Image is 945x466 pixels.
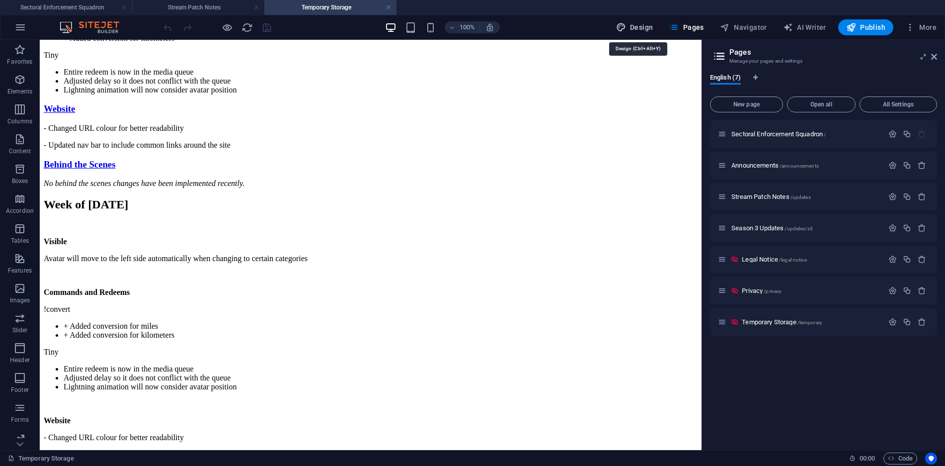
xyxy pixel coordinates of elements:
i: On resize automatically adjust zoom level to fit chosen device. [485,23,494,32]
div: Settings [888,286,897,295]
span: Open all [791,101,851,107]
span: Stream Patch Notes [731,193,811,200]
span: 00 00 [860,453,875,465]
span: Navigator [720,22,767,32]
button: AI Writer [779,19,830,35]
span: More [905,22,937,32]
span: All Settings [864,101,933,107]
p: Forms [11,416,29,424]
span: /temporary [797,320,822,325]
div: The startpage cannot be deleted [918,130,926,138]
button: Code [883,453,917,465]
button: Publish [838,19,893,35]
div: Duplicate [903,224,911,232]
p: Images [10,296,30,304]
span: Design [616,22,653,32]
button: More [901,19,941,35]
span: AI Writer [783,22,826,32]
span: Legal Notice [742,256,806,263]
button: reload [241,21,253,33]
div: Temporary Storage/temporary [739,319,883,325]
p: Favorites [7,58,32,66]
div: Duplicate [903,318,911,326]
button: Navigator [716,19,771,35]
h6: 100% [460,21,475,33]
i: Reload page [241,22,253,33]
span: Publish [846,22,885,32]
div: Settings [888,130,897,138]
span: : [866,455,868,462]
div: Settings [888,161,897,170]
p: Header [10,356,30,364]
h6: Session time [849,453,875,465]
p: Boxes [12,177,28,185]
a: Click to cancel selection. Double-click to open Pages [8,453,74,465]
span: /updates/s3 [785,226,813,231]
div: Settings [888,255,897,264]
div: Season 3 Updates/updates/s3 [728,225,883,231]
div: Announcements/announcements [728,162,883,169]
img: Editor Logo [57,21,132,33]
span: Privacy [742,287,782,294]
div: Settings [888,318,897,326]
span: Season 3 Updates [731,224,813,232]
p: Content [9,147,31,155]
div: Remove [918,192,926,201]
h4: Stream Patch Notes [132,2,264,13]
p: Slider [12,326,28,334]
div: Settings [888,224,897,232]
div: Sectoral Enforcement Squadron/ [728,131,883,137]
div: Settings [888,192,897,201]
span: English (7) [710,72,741,86]
div: Duplicate [903,255,911,264]
p: Columns [7,117,32,125]
div: Language Tabs [710,74,937,93]
h3: Manage your pages and settings [729,57,917,66]
p: Features [8,267,32,275]
span: /legal-notice [779,257,807,263]
span: Click to open page [731,130,826,138]
p: Footer [11,386,29,394]
span: /announcements [780,163,819,169]
button: All Settings [860,96,937,112]
div: Privacy/privacy [739,287,883,294]
p: Accordion [6,207,34,215]
p: Elements [7,88,33,95]
div: Legal Notice/legal-notice [739,256,883,263]
div: Duplicate [903,192,911,201]
div: Duplicate [903,161,911,170]
button: Design [612,19,657,35]
button: Click here to leave preview mode and continue editing [221,21,233,33]
span: Code [888,453,913,465]
div: Stream Patch Notes/updates [728,193,883,200]
div: Remove [918,286,926,295]
div: Remove [918,318,926,326]
h2: Pages [729,48,937,57]
span: New page [714,101,779,107]
span: / [824,132,826,137]
h4: Temporary Storage [264,2,396,13]
button: Usercentrics [925,453,937,465]
div: Duplicate [903,130,911,138]
button: New page [710,96,783,112]
span: /privacy [764,288,782,294]
div: Remove [918,161,926,170]
span: Temporary Storage [742,318,822,326]
p: Tables [11,237,29,245]
div: Remove [918,255,926,264]
div: Remove [918,224,926,232]
button: Open all [787,96,856,112]
span: /updates [790,194,811,200]
button: Pages [665,19,708,35]
div: Duplicate [903,286,911,295]
button: 100% [445,21,480,33]
span: Pages [669,22,704,32]
span: Announcements [731,162,819,169]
